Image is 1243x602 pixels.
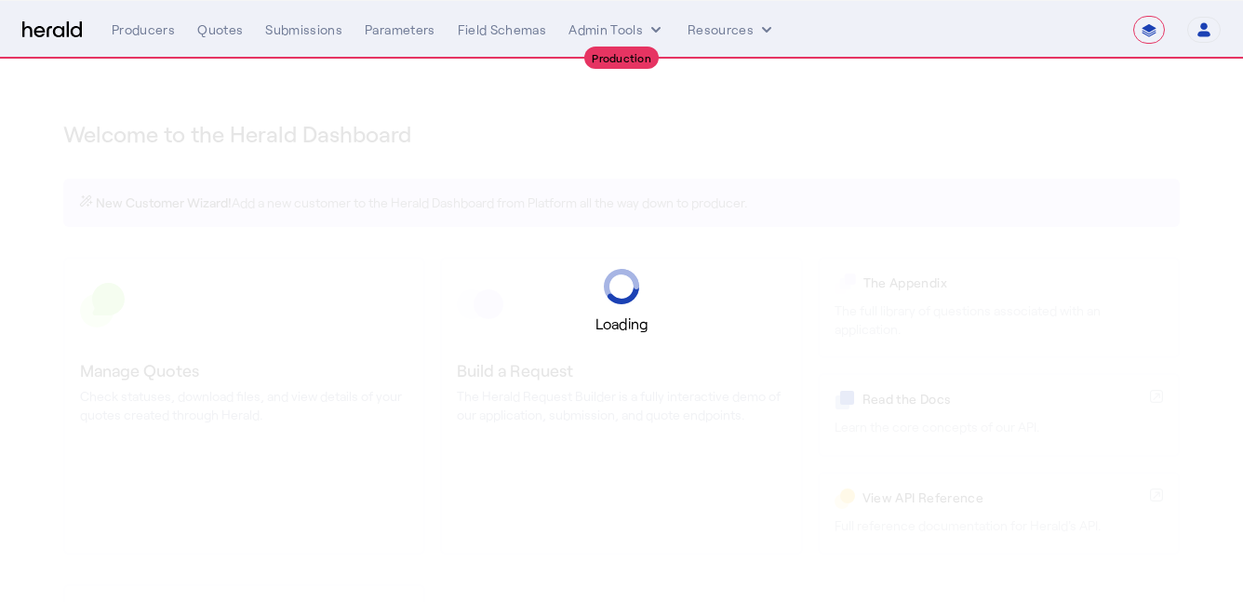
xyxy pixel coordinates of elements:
div: Quotes [197,20,243,39]
button: Resources dropdown menu [688,20,776,39]
div: Field Schemas [458,20,547,39]
div: Submissions [265,20,342,39]
div: Production [584,47,659,69]
button: internal dropdown menu [568,20,665,39]
img: Herald Logo [22,21,82,39]
div: Producers [112,20,175,39]
div: Parameters [365,20,435,39]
